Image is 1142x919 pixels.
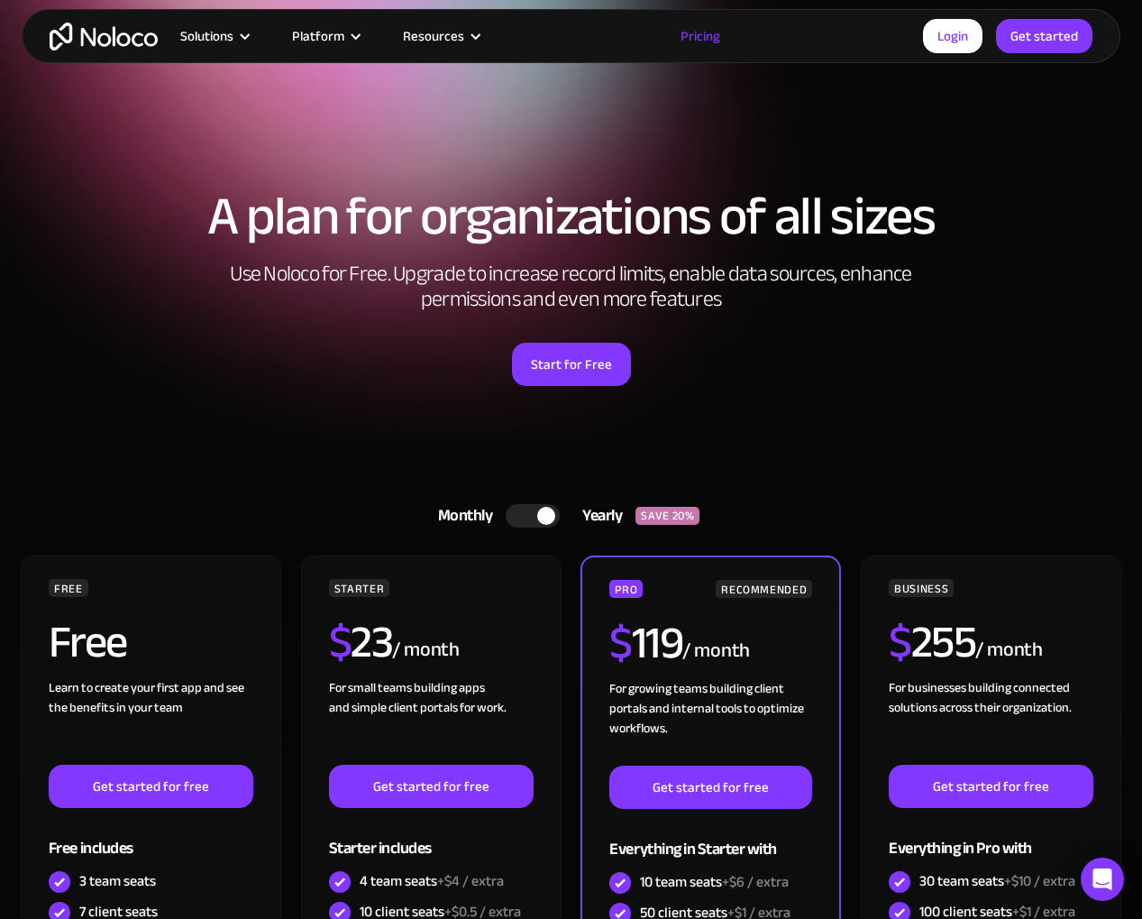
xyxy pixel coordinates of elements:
[437,868,504,895] span: +$4 / extra
[1004,868,1075,895] span: +$10 / extra
[360,871,504,891] div: 4 team seats
[560,502,635,529] div: Yearly
[211,262,932,312] h2: Use Noloco for Free. Upgrade to increase record limits, enable data sources, enhance permissions ...
[512,343,631,386] a: Start for Free
[329,620,393,665] h2: 23
[50,23,158,51] a: home
[49,765,253,808] a: Get started for free
[722,868,789,896] span: +$6 / extra
[609,620,682,666] h2: 119
[889,579,954,597] div: BUSINESS
[640,872,789,892] div: 10 team seats
[329,600,352,685] span: $
[329,579,389,597] div: STARTER
[923,19,982,53] a: Login
[180,24,233,48] div: Solutions
[49,579,88,597] div: FREE
[609,679,812,766] div: For growing teams building client portals and internal tools to optimize workflows.
[49,678,253,765] div: Learn to create your first app and see the benefits in your team ‍
[329,808,534,867] div: Starter includes
[79,871,156,891] div: 3 team seats
[609,580,643,598] div: PRO
[716,580,812,598] div: RECOMMENDED
[329,678,534,765] div: For small teams building apps and simple client portals for work. ‍
[158,24,270,48] div: Solutions
[996,19,1092,53] a: Get started
[889,808,1093,867] div: Everything in Pro with
[270,24,380,48] div: Platform
[49,808,253,867] div: Free includes
[919,871,1075,891] div: 30 team seats
[975,636,1043,665] div: / month
[889,620,975,665] h2: 255
[889,600,911,685] span: $
[609,809,812,868] div: Everything in Starter with
[635,507,699,525] div: SAVE 20%
[416,502,507,529] div: Monthly
[392,636,460,665] div: / month
[1081,858,1124,901] div: Open Intercom Messenger
[658,24,743,48] a: Pricing
[682,637,750,666] div: / month
[403,24,464,48] div: Resources
[329,765,534,808] a: Get started for free
[609,601,632,685] span: $
[292,24,344,48] div: Platform
[609,766,812,809] a: Get started for free
[889,765,1093,808] a: Get started for free
[889,678,1093,765] div: For businesses building connected solutions across their organization. ‍
[49,620,127,665] h2: Free
[380,24,500,48] div: Resources
[18,189,1124,244] h1: A plan for organizations of all sizes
